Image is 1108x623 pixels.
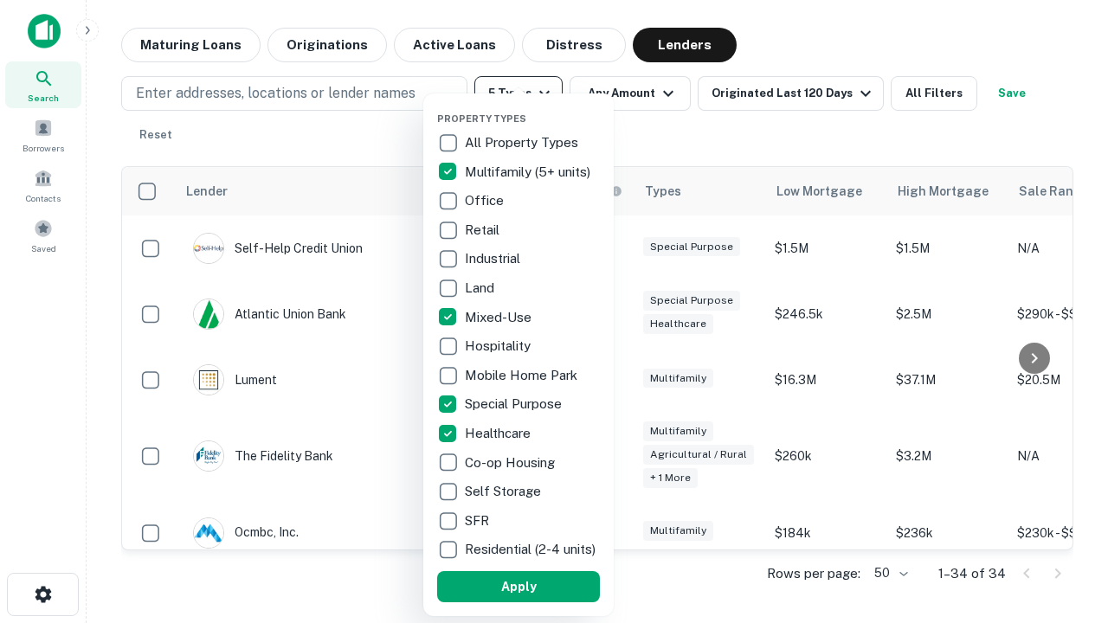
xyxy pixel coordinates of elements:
[465,511,493,531] p: SFR
[465,132,582,153] p: All Property Types
[465,481,544,502] p: Self Storage
[465,190,507,211] p: Office
[465,278,498,299] p: Land
[465,307,535,328] p: Mixed-Use
[465,220,503,241] p: Retail
[465,539,599,560] p: Residential (2-4 units)
[465,394,565,414] p: Special Purpose
[465,336,534,356] p: Hospitality
[465,423,534,444] p: Healthcare
[437,113,526,124] span: Property Types
[465,453,558,473] p: Co-op Housing
[465,365,581,386] p: Mobile Home Park
[465,248,524,269] p: Industrial
[465,162,594,183] p: Multifamily (5+ units)
[437,571,600,602] button: Apply
[1021,485,1108,568] iframe: Chat Widget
